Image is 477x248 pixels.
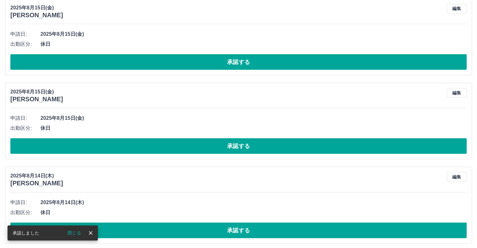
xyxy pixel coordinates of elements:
p: 2025年8月15日(金) [10,4,63,12]
span: 休日 [40,124,467,132]
button: close [86,228,95,238]
button: 承認する [10,223,467,238]
button: 編集 [447,4,467,13]
span: 出勤区分: [10,124,40,132]
span: 申請日: [10,114,40,122]
span: 出勤区分: [10,40,40,48]
button: 承認する [10,138,467,154]
p: 2025年8月15日(金) [10,88,63,96]
div: 承認しました [13,227,39,239]
span: 出勤区分: [10,209,40,216]
h3: [PERSON_NAME] [10,12,63,19]
button: 編集 [447,88,467,98]
h3: [PERSON_NAME] [10,180,63,187]
h3: [PERSON_NAME] [10,96,63,103]
button: 承認する [10,54,467,70]
span: 休日 [40,209,467,216]
span: 申請日: [10,199,40,206]
button: 閉じる [62,228,86,238]
span: 2025年8月14日(木) [40,199,467,206]
span: 2025年8月15日(金) [40,114,467,122]
span: 休日 [40,40,467,48]
button: 編集 [447,172,467,182]
span: 申請日: [10,30,40,38]
span: 2025年8月15日(金) [40,30,467,38]
p: 2025年8月14日(木) [10,172,63,180]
